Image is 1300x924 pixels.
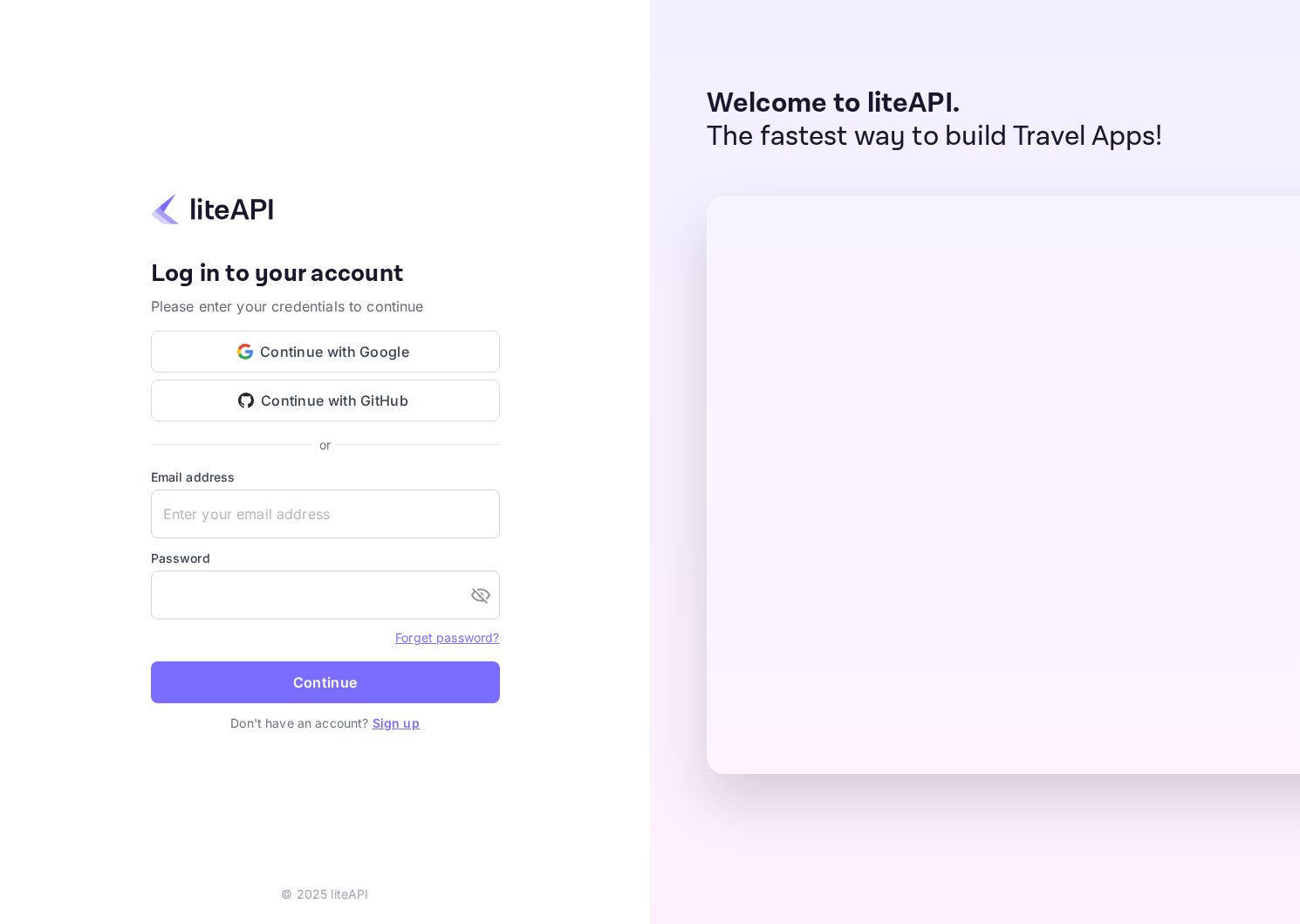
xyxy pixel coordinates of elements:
[151,380,500,421] button: Continue with GitHub
[281,885,368,903] p: © 2025 liteAPI
[151,192,273,226] img: liteapi
[373,715,420,730] a: Sign up
[151,296,500,317] p: Please enter your credentials to continue
[395,628,499,646] a: Forget password?
[151,661,500,703] button: Continue
[319,435,331,454] p: or
[151,468,500,486] label: Email address
[151,549,500,567] label: Password
[151,259,500,290] h4: Log in to your account
[395,630,499,645] a: Forget password?
[707,120,1163,154] p: The fastest way to build Travel Apps!
[463,578,498,613] button: toggle password visibility
[151,714,500,732] p: Don't have an account?
[707,87,1163,120] p: Welcome to liteAPI.
[151,331,500,373] button: Continue with Google
[151,489,500,538] input: Enter your email address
